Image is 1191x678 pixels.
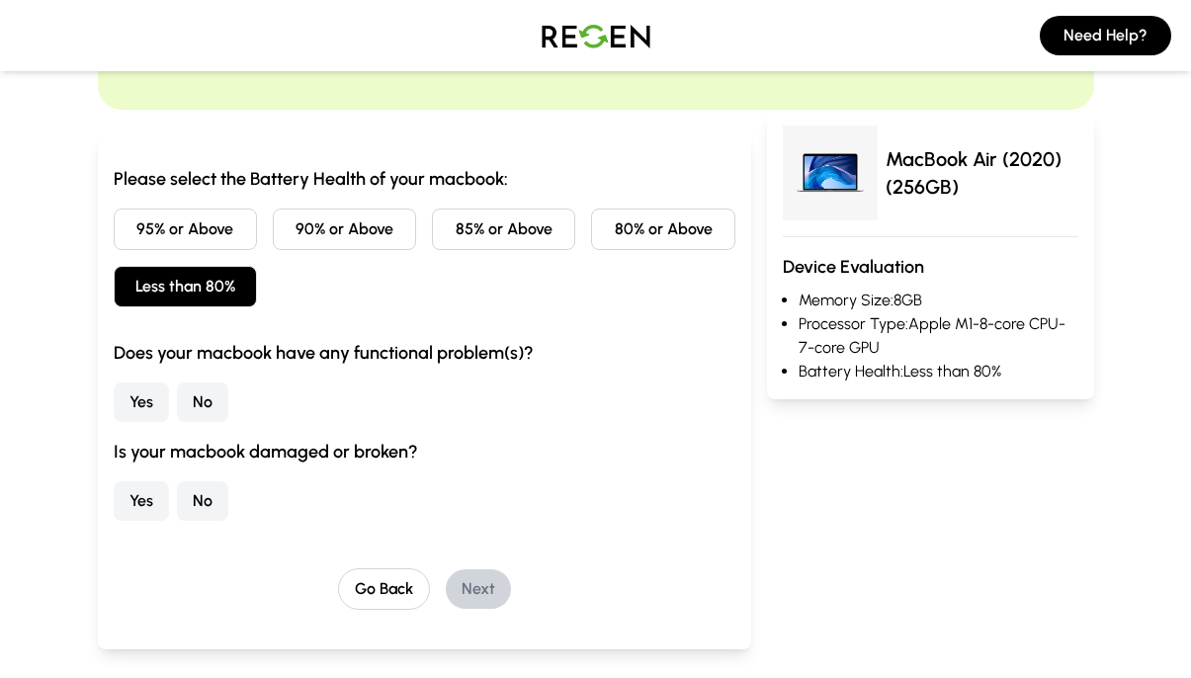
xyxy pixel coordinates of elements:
[527,8,665,63] img: Logo
[114,339,735,367] h3: Does your macbook have any functional problem(s)?
[114,382,169,422] button: Yes
[273,209,416,250] button: 90% or Above
[114,266,257,307] button: Less than 80%
[177,481,228,521] button: No
[799,360,1078,383] li: Battery Health: Less than 80%
[114,481,169,521] button: Yes
[338,568,430,610] button: Go Back
[1040,16,1171,55] button: Need Help?
[177,382,228,422] button: No
[799,312,1078,360] li: Processor Type: Apple M1
[783,253,1078,281] h3: Device Evaluation
[799,289,1078,312] li: Memory Size: 8GB
[432,209,575,250] button: 85% or Above
[446,569,511,609] button: Next
[973,314,1059,333] span: - 8-core CPU
[114,165,735,193] h3: Please select the Battery Health of your macbook:
[783,126,878,220] img: MacBook Air (2020)
[114,209,257,250] button: 95% or Above
[114,438,735,466] h3: Is your macbook damaged or broken?
[591,209,734,250] button: 80% or Above
[886,145,1078,201] p: MacBook Air (2020) (256GB)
